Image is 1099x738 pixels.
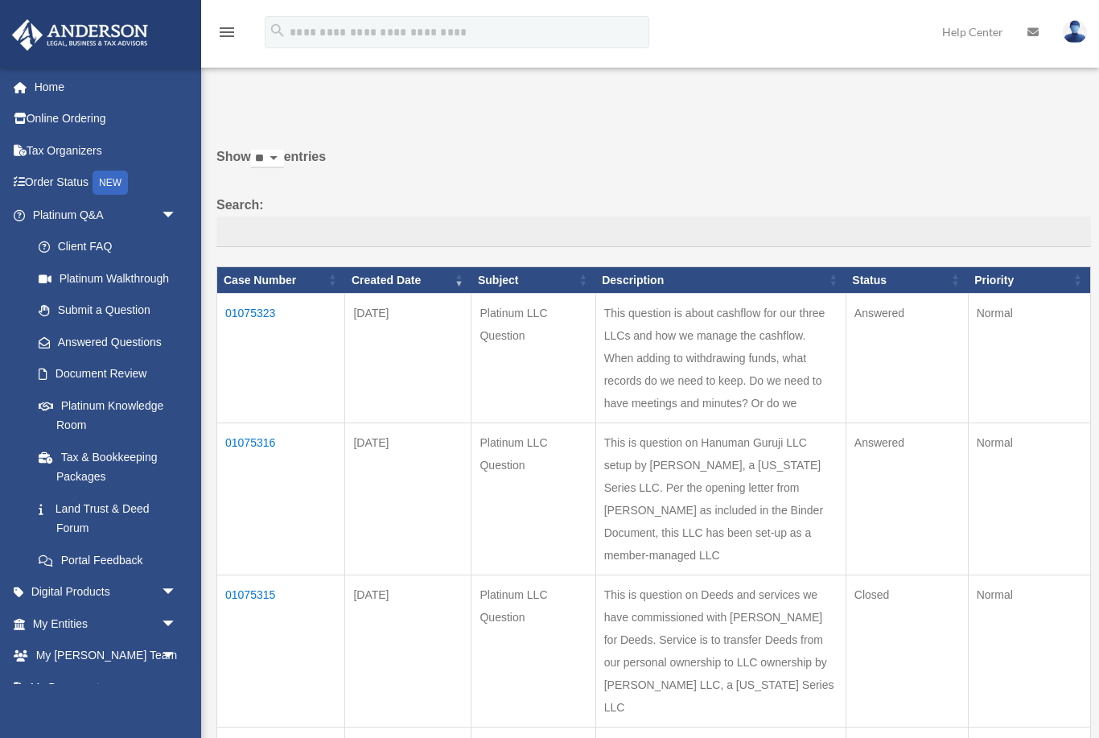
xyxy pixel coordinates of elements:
[471,266,595,294] th: Subject: activate to sort column ascending
[251,150,284,168] select: Showentries
[11,167,201,200] a: Order StatusNEW
[161,608,193,641] span: arrow_drop_down
[1063,20,1087,43] img: User Pic
[595,294,846,423] td: This question is about cashflow for our three LLCs and how we manage the cashflow. When adding to...
[269,22,286,39] i: search
[11,103,201,135] a: Online Ordering
[11,671,201,703] a: My Documentsarrow_drop_down
[216,146,1091,184] label: Show entries
[161,576,193,609] span: arrow_drop_down
[23,231,193,263] a: Client FAQ
[217,28,237,42] a: menu
[23,262,193,295] a: Platinum Walkthrough
[595,575,846,728] td: This is question on Deeds and services we have commissioned with [PERSON_NAME] for Deeds. Service...
[11,608,201,640] a: My Entitiesarrow_drop_down
[217,575,345,728] td: 01075315
[161,199,193,232] span: arrow_drop_down
[23,358,193,390] a: Document Review
[217,266,345,294] th: Case Number: activate to sort column ascending
[11,71,201,103] a: Home
[846,575,968,728] td: Closed
[217,423,345,575] td: 01075316
[846,294,968,423] td: Answered
[345,423,471,575] td: [DATE]
[471,575,595,728] td: Platinum LLC Question
[595,423,846,575] td: This is question on Hanuman Guruji LLC setup by [PERSON_NAME], a [US_STATE] Series LLC. Per the o...
[471,294,595,423] td: Platinum LLC Question
[968,266,1090,294] th: Priority: activate to sort column ascending
[345,266,471,294] th: Created Date: activate to sort column ascending
[11,134,201,167] a: Tax Organizers
[7,19,153,51] img: Anderson Advisors Platinum Portal
[595,266,846,294] th: Description: activate to sort column ascending
[11,640,201,672] a: My [PERSON_NAME] Teamarrow_drop_down
[11,576,201,608] a: Digital Productsarrow_drop_down
[968,294,1090,423] td: Normal
[23,441,193,493] a: Tax & Bookkeeping Packages
[216,216,1091,247] input: Search:
[161,640,193,673] span: arrow_drop_down
[217,23,237,42] i: menu
[23,390,193,441] a: Platinum Knowledge Room
[23,295,193,327] a: Submit a Question
[968,575,1090,728] td: Normal
[471,423,595,575] td: Platinum LLC Question
[846,423,968,575] td: Answered
[216,194,1091,247] label: Search:
[23,326,185,358] a: Answered Questions
[345,294,471,423] td: [DATE]
[217,294,345,423] td: 01075323
[345,575,471,728] td: [DATE]
[161,671,193,704] span: arrow_drop_down
[23,493,193,544] a: Land Trust & Deed Forum
[23,544,193,576] a: Portal Feedback
[968,423,1090,575] td: Normal
[846,266,968,294] th: Status: activate to sort column ascending
[93,171,128,195] div: NEW
[11,199,193,231] a: Platinum Q&Aarrow_drop_down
